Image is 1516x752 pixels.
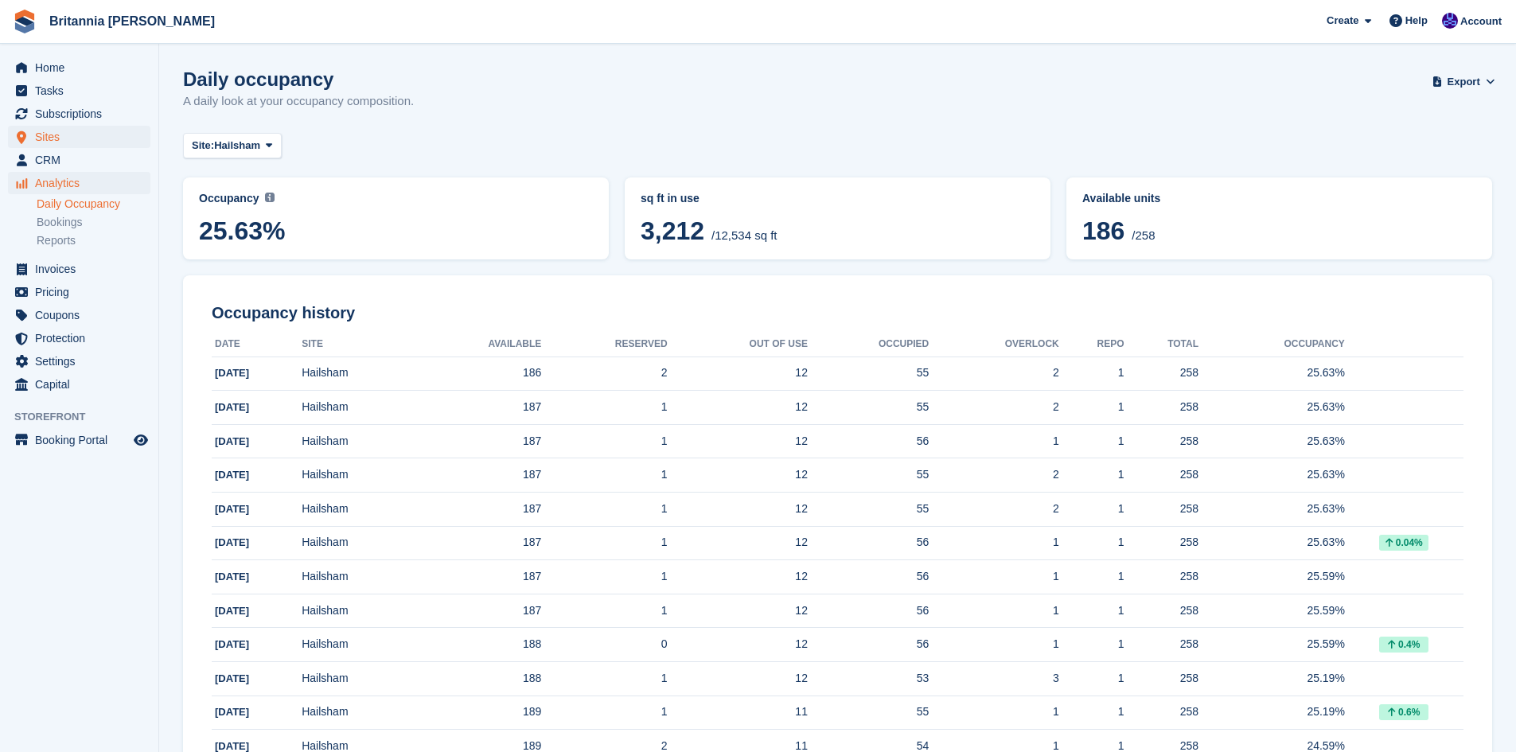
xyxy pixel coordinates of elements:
[302,628,413,662] td: Hailsham
[541,391,667,425] td: 1
[8,103,150,125] a: menu
[1132,228,1155,242] span: /258
[1082,192,1160,205] span: Available units
[1198,594,1345,628] td: 25.59%
[183,92,414,111] p: A daily look at your occupancy composition.
[1435,68,1492,95] button: Export
[35,258,131,280] span: Invoices
[302,332,413,357] th: Site
[8,429,150,451] a: menu
[414,560,542,594] td: 187
[8,281,150,303] a: menu
[1442,13,1458,29] img: Simon Clark
[668,493,808,527] td: 12
[35,304,131,326] span: Coupons
[1059,568,1124,585] div: 1
[302,696,413,730] td: Hailsham
[1198,493,1345,527] td: 25.63%
[215,571,249,583] span: [DATE]
[302,493,413,527] td: Hailsham
[1124,458,1199,493] td: 258
[14,409,158,425] span: Storefront
[808,568,929,585] div: 56
[668,628,808,662] td: 12
[1124,332,1199,357] th: Total
[37,197,150,212] a: Daily Occupancy
[1124,662,1199,696] td: 258
[808,433,929,450] div: 56
[215,740,249,752] span: [DATE]
[929,534,1059,551] div: 1
[35,327,131,349] span: Protection
[1082,216,1124,245] span: 186
[1124,391,1199,425] td: 258
[929,332,1059,357] th: Overlock
[35,281,131,303] span: Pricing
[1460,14,1502,29] span: Account
[1124,696,1199,730] td: 258
[131,431,150,450] a: Preview store
[1327,13,1358,29] span: Create
[414,628,542,662] td: 188
[668,357,808,391] td: 12
[668,560,808,594] td: 12
[808,703,929,720] div: 55
[1198,628,1345,662] td: 25.59%
[1198,424,1345,458] td: 25.63%
[302,526,413,560] td: Hailsham
[13,10,37,33] img: stora-icon-8386f47178a22dfd0bd8f6a31ec36ba5ce8667c1dd55bd0f319d3a0aa187defe.svg
[668,391,808,425] td: 12
[929,466,1059,483] div: 2
[929,501,1059,517] div: 2
[215,401,249,413] span: [DATE]
[1059,466,1124,483] div: 1
[215,469,249,481] span: [DATE]
[414,594,542,628] td: 187
[265,193,275,202] img: icon-info-grey-7440780725fd019a000dd9b08b2336e03edf1995a4989e88bcd33f0948082b44.svg
[1059,602,1124,619] div: 1
[215,503,249,515] span: [DATE]
[541,332,667,357] th: Reserved
[214,138,260,154] span: Hailsham
[541,458,667,493] td: 1
[8,149,150,171] a: menu
[414,391,542,425] td: 187
[199,192,259,205] span: Occupancy
[1059,433,1124,450] div: 1
[1124,594,1199,628] td: 258
[1448,74,1480,90] span: Export
[215,706,249,718] span: [DATE]
[808,670,929,687] div: 53
[668,662,808,696] td: 12
[8,126,150,148] a: menu
[183,68,414,90] h1: Daily occupancy
[212,332,302,357] th: Date
[1124,493,1199,527] td: 258
[1198,662,1345,696] td: 25.19%
[302,662,413,696] td: Hailsham
[808,636,929,653] div: 56
[8,172,150,194] a: menu
[414,357,542,391] td: 186
[1198,332,1345,357] th: Occupancy
[35,429,131,451] span: Booking Portal
[541,696,667,730] td: 1
[8,350,150,372] a: menu
[929,364,1059,381] div: 2
[541,424,667,458] td: 1
[1379,637,1428,653] div: 0.4%
[1124,424,1199,458] td: 258
[1059,703,1124,720] div: 1
[641,190,1035,207] abbr: Current breakdown of %{unit} occupied
[808,602,929,619] div: 56
[808,466,929,483] div: 55
[302,424,413,458] td: Hailsham
[302,594,413,628] td: Hailsham
[35,56,131,79] span: Home
[35,126,131,148] span: Sites
[1059,636,1124,653] div: 1
[1198,560,1345,594] td: 25.59%
[1059,670,1124,687] div: 1
[1198,458,1345,493] td: 25.63%
[1124,628,1199,662] td: 258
